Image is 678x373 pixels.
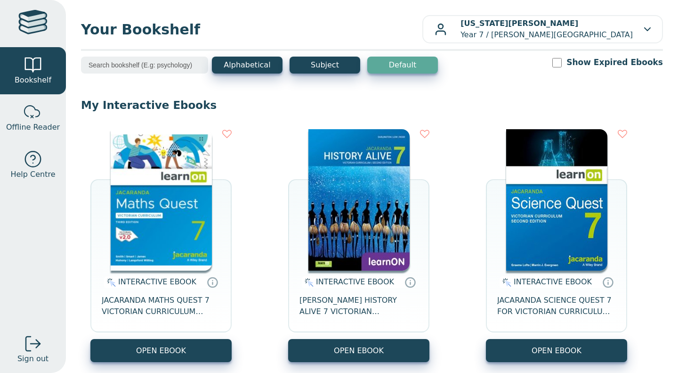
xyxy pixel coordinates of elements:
[500,277,511,288] img: interactive.svg
[460,19,578,28] b: [US_STATE][PERSON_NAME]
[90,339,232,362] button: OPEN EBOOK
[81,98,663,112] p: My Interactive Ebooks
[602,276,613,288] a: Interactive eBooks are accessed online via the publisher’s portal. They contain interactive resou...
[497,295,616,317] span: JACARANDA SCIENCE QUEST 7 FOR VICTORIAN CURRICULUM LEARNON 2E EBOOK
[212,57,282,74] button: Alphabetical
[506,129,607,271] img: 329c5ec2-5188-ea11-a992-0272d098c78b.jpg
[111,129,212,271] img: b87b3e28-4171-4aeb-a345-7fa4fe4e6e25.jpg
[367,57,438,74] button: Default
[81,19,422,40] span: Your Bookshelf
[422,15,663,43] button: [US_STATE][PERSON_NAME]Year 7 / [PERSON_NAME][GEOGRAPHIC_DATA]
[316,277,394,286] span: INTERACTIVE EBOOK
[81,57,208,74] input: Search bookshelf (E.g: psychology)
[299,295,418,317] span: [PERSON_NAME] HISTORY ALIVE 7 VICTORIAN CURRICULUM LEARNON EBOOK 2E
[10,169,55,180] span: Help Centre
[566,57,663,68] label: Show Expired Ebooks
[308,129,410,271] img: d4781fba-7f91-e911-a97e-0272d098c78b.jpg
[15,75,51,86] span: Bookshelf
[102,295,220,317] span: JACARANDA MATHS QUEST 7 VICTORIAN CURRICULUM LEARNON EBOOK 3E
[288,339,429,362] button: OPEN EBOOK
[460,18,633,41] p: Year 7 / [PERSON_NAME][GEOGRAPHIC_DATA]
[118,277,196,286] span: INTERACTIVE EBOOK
[6,122,60,133] span: Offline Reader
[104,277,116,288] img: interactive.svg
[17,353,48,365] span: Sign out
[207,276,218,288] a: Interactive eBooks are accessed online via the publisher’s portal. They contain interactive resou...
[302,277,314,288] img: interactive.svg
[514,277,592,286] span: INTERACTIVE EBOOK
[290,57,360,74] button: Subject
[486,339,627,362] button: OPEN EBOOK
[404,276,416,288] a: Interactive eBooks are accessed online via the publisher’s portal. They contain interactive resou...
